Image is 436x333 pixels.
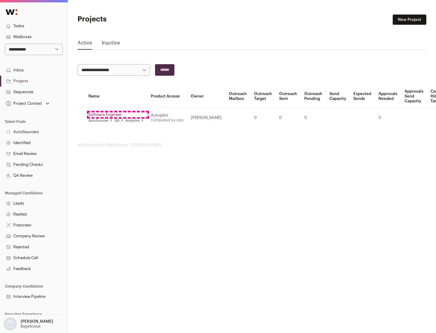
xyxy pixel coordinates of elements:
[225,85,250,107] th: Outreach Mailbox
[78,15,194,24] h1: Projects
[187,107,225,128] td: [PERSON_NAME]
[301,107,326,128] td: 0
[187,85,225,107] th: Owner
[375,107,401,128] td: 0
[276,85,301,107] th: Outreach Sent
[375,85,401,107] th: Approvals Needed
[350,85,375,107] th: Expected Sends
[125,118,143,123] a: Analytics ↗
[151,113,183,118] div: Autopilot
[401,85,427,107] th: Approvals Send Capacity
[2,6,21,18] img: Wellfound
[78,143,426,147] footer: wellfound:ai for Bagelicious - [PERSON_NAME]
[21,319,53,324] p: [PERSON_NAME]
[102,39,120,49] a: Inactive
[88,112,144,117] a: Software Engineer
[151,118,183,122] a: Completed by csm
[114,118,123,123] a: QA ↗
[21,324,41,329] p: Bagelicious
[5,99,51,108] button: Open dropdown
[78,39,92,49] a: Active
[4,317,17,331] img: nopic.png
[5,101,42,106] div: Project Context
[250,85,276,107] th: Outreach Target
[393,15,426,25] a: New Project
[326,85,350,107] th: Send Capacity
[301,85,326,107] th: Outreach Pending
[85,85,147,107] th: Name
[276,107,301,128] td: 0
[250,107,276,128] td: 0
[2,317,54,331] button: Open dropdown
[147,85,187,107] th: Product Access
[88,118,112,123] a: AutoSourcer ↗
